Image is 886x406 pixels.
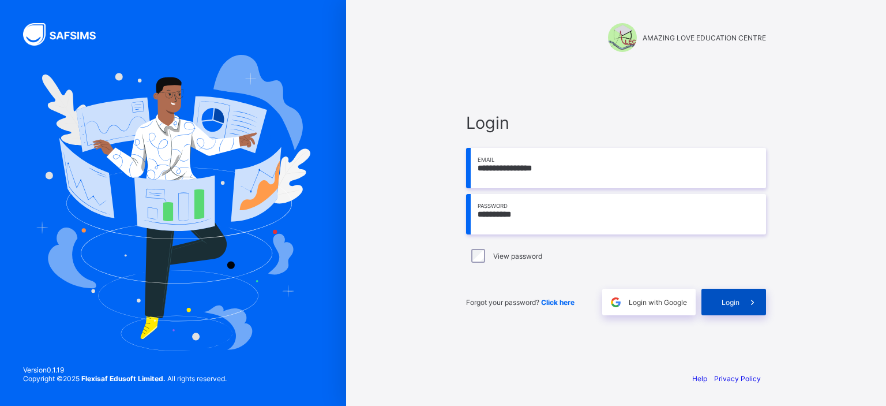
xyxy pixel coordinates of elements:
[629,298,687,307] span: Login with Google
[541,298,575,307] a: Click here
[643,33,766,42] span: AMAZING LOVE EDUCATION CENTRE
[81,374,166,383] strong: Flexisaf Edusoft Limited.
[36,55,310,351] img: Hero Image
[692,374,707,383] a: Help
[466,113,766,133] span: Login
[722,298,739,307] span: Login
[23,366,227,374] span: Version 0.1.19
[466,298,575,307] span: Forgot your password?
[23,374,227,383] span: Copyright © 2025 All rights reserved.
[609,296,622,309] img: google.396cfc9801f0270233282035f929180a.svg
[23,23,110,46] img: SAFSIMS Logo
[493,252,542,260] label: View password
[714,374,761,383] a: Privacy Policy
